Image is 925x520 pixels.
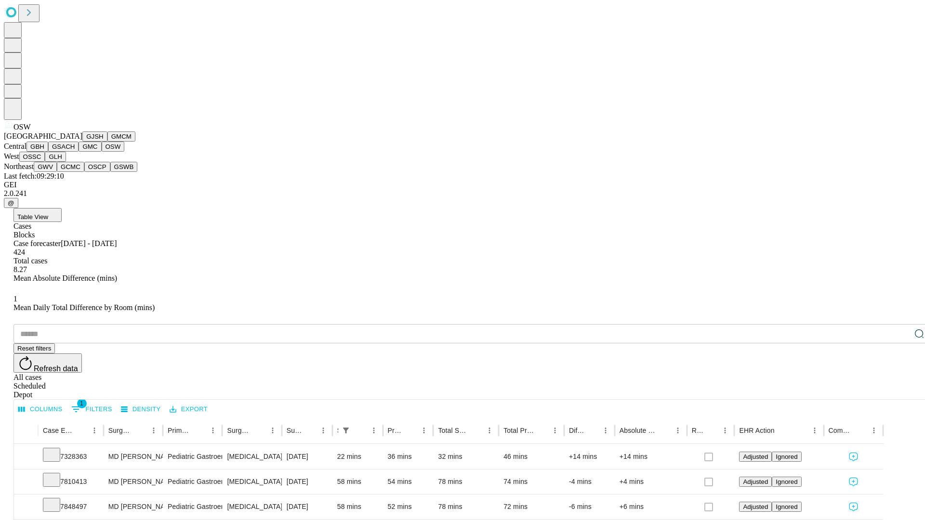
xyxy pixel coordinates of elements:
button: Expand [19,449,33,466]
div: 54 mins [388,469,429,494]
div: 22 mins [337,444,378,469]
button: OSW [102,142,125,152]
div: 78 mins [438,469,494,494]
div: -4 mins [569,469,610,494]
button: GWV [34,162,57,172]
button: Sort [535,424,548,437]
button: Adjusted [739,502,772,512]
button: Menu [367,424,381,437]
button: Expand [19,499,33,516]
div: 2.0.241 [4,189,921,198]
div: MD [PERSON_NAME] [PERSON_NAME] Md [108,469,158,494]
span: Last fetch: 09:29:10 [4,172,64,180]
button: GJSH [82,131,107,142]
div: Pediatric Gastroenterology [168,469,217,494]
button: Sort [74,424,88,437]
button: Sort [354,424,367,437]
div: 1 active filter [339,424,353,437]
span: @ [8,199,14,207]
button: Menu [417,424,431,437]
button: @ [4,198,18,208]
span: Northeast [4,162,34,170]
div: GEI [4,181,921,189]
button: Sort [193,424,206,437]
div: Total Scheduled Duration [438,427,468,434]
button: Menu [88,424,101,437]
button: Menu [147,424,160,437]
button: GLH [45,152,66,162]
button: Select columns [16,402,65,417]
button: Density [119,402,163,417]
div: +6 mins [620,494,682,519]
div: Predicted In Room Duration [388,427,403,434]
button: Expand [19,474,33,491]
button: Menu [206,424,220,437]
span: Adjusted [743,478,768,485]
div: Case Epic Id [43,427,73,434]
div: Comments [829,427,853,434]
button: Sort [854,424,867,437]
span: West [4,152,19,160]
button: Menu [808,424,821,437]
button: GSACH [48,142,79,152]
div: [MEDICAL_DATA] (EGD), FLEXIBLE, TRANSORAL, WITH [MEDICAL_DATA] SINGLE OR MULTIPLE [227,469,277,494]
div: 32 mins [438,444,494,469]
button: Sort [469,424,483,437]
span: 424 [13,248,25,256]
span: 1 [13,295,17,303]
div: +4 mins [620,469,682,494]
div: [MEDICAL_DATA] (EGD), FLEXIBLE, TRANSORAL, WITH [MEDICAL_DATA] SINGLE OR MULTIPLE [227,494,277,519]
button: Sort [404,424,417,437]
span: Table View [17,213,48,221]
button: Sort [303,424,317,437]
button: Menu [483,424,496,437]
button: Menu [317,424,330,437]
div: [DATE] [287,494,328,519]
div: 72 mins [503,494,559,519]
div: Surgery Name [227,427,251,434]
div: Surgery Date [287,427,302,434]
div: Difference [569,427,584,434]
div: -6 mins [569,494,610,519]
button: Sort [658,424,671,437]
div: Surgeon Name [108,427,132,434]
button: OSCP [84,162,110,172]
div: Pediatric Gastroenterology [168,444,217,469]
div: Pediatric Gastroenterology [168,494,217,519]
div: Scheduled In Room Duration [337,427,338,434]
div: 78 mins [438,494,494,519]
span: Ignored [776,453,797,460]
div: Primary Service [168,427,192,434]
button: Show filters [69,402,115,417]
button: Table View [13,208,62,222]
button: Sort [133,424,147,437]
div: MD [PERSON_NAME] [PERSON_NAME] Md [108,494,158,519]
button: Menu [548,424,562,437]
button: Ignored [772,477,801,487]
button: GMCM [107,131,135,142]
button: Menu [599,424,612,437]
div: EHR Action [739,427,774,434]
button: Show filters [339,424,353,437]
button: Menu [718,424,732,437]
button: Ignored [772,452,801,462]
span: Reset filters [17,345,51,352]
button: GSWB [110,162,138,172]
div: [DATE] [287,444,328,469]
span: Central [4,142,26,150]
button: Menu [266,424,279,437]
button: GBH [26,142,48,152]
button: Adjusted [739,477,772,487]
button: Menu [671,424,685,437]
div: +14 mins [569,444,610,469]
button: Sort [705,424,718,437]
div: +14 mins [620,444,682,469]
button: Reset filters [13,343,55,353]
div: Absolute Difference [620,427,657,434]
button: Sort [252,424,266,437]
button: GCMC [57,162,84,172]
span: Adjusted [743,503,768,510]
span: 8.27 [13,265,27,273]
span: Refresh data [34,364,78,373]
span: OSW [13,123,31,131]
